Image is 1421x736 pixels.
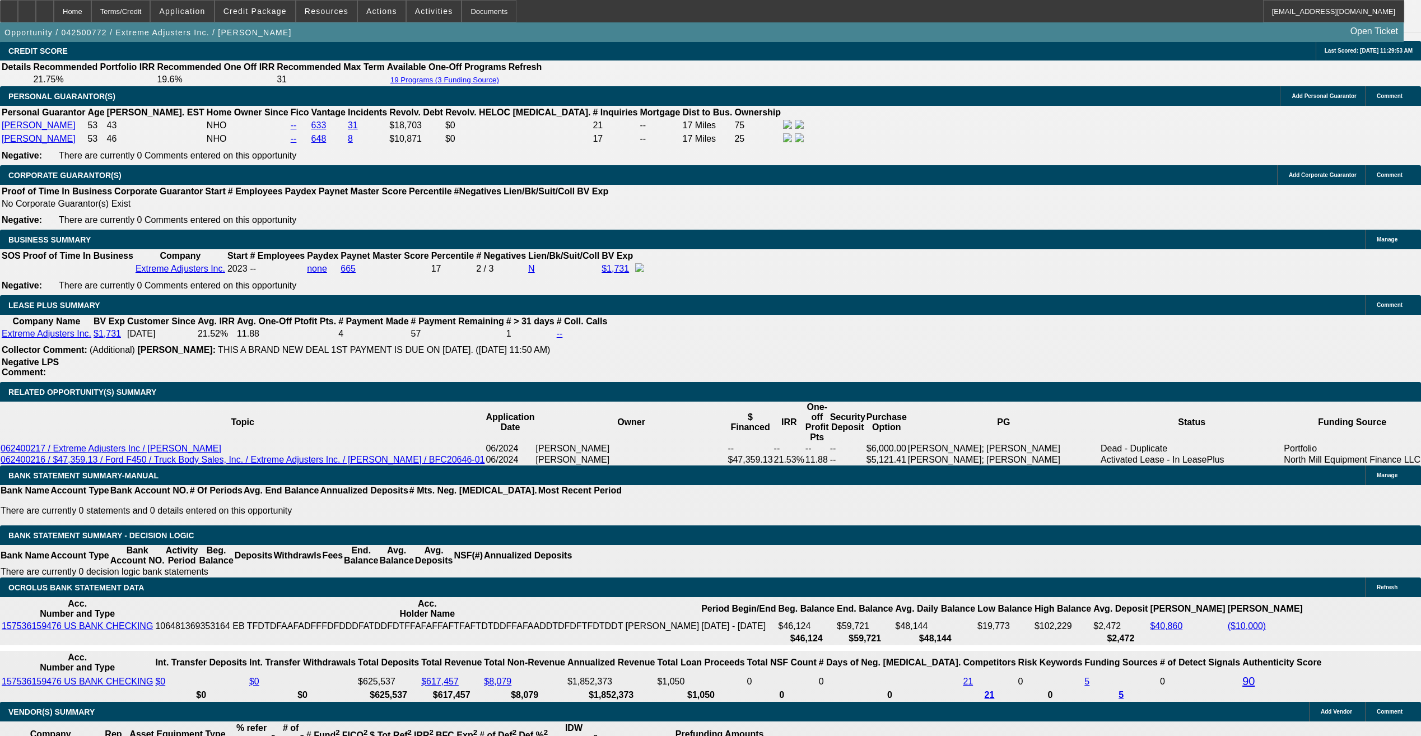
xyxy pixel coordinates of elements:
td: No Corporate Guarantor(s) Exist [1,198,613,209]
a: Extreme Adjusters Inc. [136,264,225,273]
td: [PERSON_NAME]; [PERSON_NAME] [907,454,1100,465]
th: Recommended Max Term [276,62,385,73]
a: 90 [1242,675,1255,687]
span: Manage [1377,236,1397,243]
td: $19,773 [977,621,1033,632]
td: -- [728,443,774,454]
th: [PERSON_NAME] [1227,598,1303,619]
td: $625,537 [357,674,420,688]
a: -- [291,120,297,130]
span: Comment [1377,93,1403,99]
b: Age [87,108,104,117]
th: Avg. Deposits [414,545,454,566]
td: 21 [592,119,638,132]
b: Paydex [307,251,338,260]
b: #Negatives [454,187,502,196]
td: 4 [338,328,409,339]
th: Deposits [234,545,273,566]
span: LEASE PLUS SUMMARY [8,301,100,310]
td: $1,050 [656,674,745,688]
span: Last Scored: [DATE] 11:29:53 AM [1325,48,1413,54]
td: $18,703 [389,119,444,132]
th: One-off Profit Pts [805,402,830,443]
td: 2023 [227,263,248,275]
td: 53 [87,119,105,132]
b: # Payment Made [338,316,408,326]
b: BV Exp [94,316,125,326]
a: 648 [311,134,327,143]
th: # Mts. Neg. [MEDICAL_DATA]. [409,485,538,496]
td: 106481369353164 EB TFDTDFAAFADFFFDFDDDFATDDFDTFFAFAFFAFTFAFTDTDDFFAFAADDTDFDFTFDTDDT [PERSON_NAME] [155,621,700,632]
span: Comment [1377,172,1403,178]
span: There are currently 0 Comments entered on this opportunity [59,281,296,290]
th: Acc. Holder Name [155,598,700,619]
button: Actions [358,1,406,22]
a: [PERSON_NAME] [2,120,76,130]
th: Avg. End Balance [243,485,320,496]
a: [PERSON_NAME] [2,134,76,143]
a: Open Ticket [1346,22,1403,41]
a: $0 [249,677,259,686]
button: Activities [407,1,462,22]
th: Annualized Deposits [319,485,408,496]
b: Paydex [285,187,316,196]
td: -- [830,454,866,465]
a: $617,457 [421,677,459,686]
b: Revolv. HELOC [MEDICAL_DATA]. [445,108,591,117]
b: Avg. One-Off Ptofit Pts. [237,316,336,326]
th: $59,721 [836,633,893,644]
b: Negative LPS Comment: [2,357,59,377]
th: Recommended Portfolio IRR [32,62,155,73]
th: $617,457 [421,690,482,701]
th: Total Revenue [421,652,482,673]
th: Competitors [962,652,1016,673]
th: Recommended One Off IRR [156,62,275,73]
button: Credit Package [215,1,295,22]
th: Int. Transfer Withdrawals [249,652,356,673]
th: Proof of Time In Business [22,250,134,262]
th: $46,124 [778,633,835,644]
td: $0 [445,133,591,145]
th: IRR [774,402,805,443]
span: There are currently 0 Comments entered on this opportunity [59,215,296,225]
td: 57 [411,328,505,339]
a: 062400216 / $47,359.13 / Ford F450 / Truck Body Sales, Inc. / Extreme Adjusters Inc. / [PERSON_NA... [1,455,484,464]
th: Int. Transfer Deposits [155,652,248,673]
td: [DATE] - [DATE] [701,621,776,632]
b: Vantage [311,108,346,117]
td: -- [830,443,866,454]
a: 21 [985,690,995,700]
th: NSF(#) [453,545,483,566]
th: # Of Periods [189,485,243,496]
b: Home Owner Since [207,108,288,117]
th: Bank Account NO. [110,545,165,566]
td: 75 [734,119,781,132]
b: Corporate Guarantor [114,187,203,196]
th: PG [907,402,1100,443]
span: CORPORATE GUARANTOR(S) [8,171,122,180]
th: Funding Source [1283,402,1421,443]
b: Ownership [734,108,781,117]
td: [DATE] [127,328,196,339]
b: BV Exp [577,187,608,196]
td: 11.88 [236,328,337,339]
td: -- [640,119,681,132]
th: $2,472 [1093,633,1148,644]
th: Beg. Balance [778,598,835,619]
a: 633 [311,120,327,130]
th: Security Deposit [830,402,866,443]
b: Negative: [2,151,42,160]
b: Fico [291,108,309,117]
b: BV Exp [602,251,633,260]
td: 1 [506,328,555,339]
b: Collector Comment: [2,345,87,355]
b: Company Name [13,316,81,326]
a: -- [291,134,297,143]
th: Account Type [50,485,110,496]
b: Negative: [2,215,42,225]
button: 19 Programs (3 Funding Source) [387,75,502,85]
span: Comment [1377,302,1403,308]
th: Bank Account NO. [110,485,189,496]
td: $6,000.00 [866,443,907,454]
a: 157536159476 US BANK CHECKING [2,677,153,686]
